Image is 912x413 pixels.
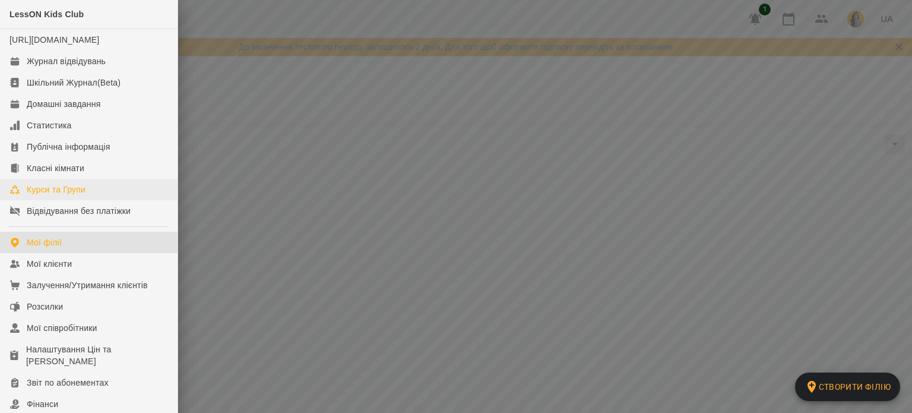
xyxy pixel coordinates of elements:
[27,237,62,248] div: Мої філії
[27,205,131,217] div: Відвідування без платіжки
[27,119,72,131] div: Статистика
[27,279,148,291] div: Залучення/Утримання клієнтів
[27,398,58,410] div: Фінанси
[27,377,109,389] div: Звіт по абонементах
[27,301,63,313] div: Розсилки
[27,77,121,89] div: Шкільний Журнал(Beta)
[27,55,106,67] div: Журнал відвідувань
[27,258,72,270] div: Мої клієнти
[27,184,85,196] div: Курси та Групи
[9,10,84,19] span: LessON Kids Club
[26,343,168,367] div: Налаштування Цін та [PERSON_NAME]
[27,98,100,110] div: Домашні завдання
[27,141,110,153] div: Публічна інформація
[27,162,84,174] div: Класні кімнати
[9,35,99,45] a: [URL][DOMAIN_NAME]
[27,322,97,334] div: Мої співробітники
